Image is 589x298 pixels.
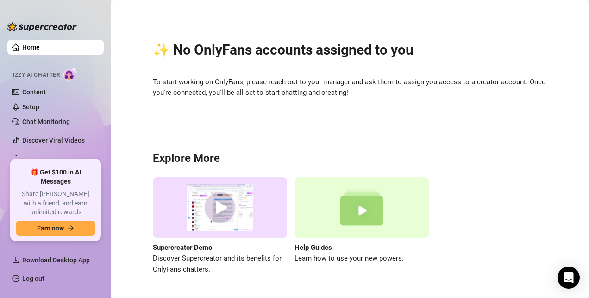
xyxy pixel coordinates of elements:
span: download [12,256,19,264]
span: Earn now [37,224,64,232]
a: Chat Monitoring [22,118,70,125]
span: Learn how to use your new powers. [294,253,429,264]
a: Log out [22,275,44,282]
a: Help GuidesLearn how to use your new powers. [294,177,429,275]
a: Setup [22,103,39,111]
span: 🎁 Get $100 in AI Messages [16,168,95,186]
span: Discover Supercreator and its benefits for OnlyFans chatters. [153,253,287,275]
img: supercreator demo [153,177,287,238]
span: To start working on OnlyFans, please reach out to your manager and ask them to assign you access ... [153,77,547,99]
span: Share [PERSON_NAME] with a friend, and earn unlimited rewards [16,190,95,217]
a: Content [22,88,46,96]
img: AI Chatter [63,67,78,81]
div: Open Intercom Messenger [558,267,580,289]
a: Home [22,43,40,51]
span: arrow-right [68,225,74,231]
img: help guides [294,177,429,238]
h3: Explore More [153,151,547,166]
strong: Help Guides [294,243,332,252]
h2: ✨ No OnlyFans accounts assigned to you [153,41,547,59]
span: Download Desktop App [22,256,90,264]
span: Izzy AI Chatter [13,71,60,80]
a: Settings [22,155,47,162]
a: Discover Viral Videos [22,137,85,144]
strong: Supercreator Demo [153,243,212,252]
img: logo-BBDzfeDw.svg [7,22,77,31]
a: Supercreator DemoDiscover Supercreator and its benefits for OnlyFans chatters. [153,177,287,275]
button: Earn nowarrow-right [16,221,95,236]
